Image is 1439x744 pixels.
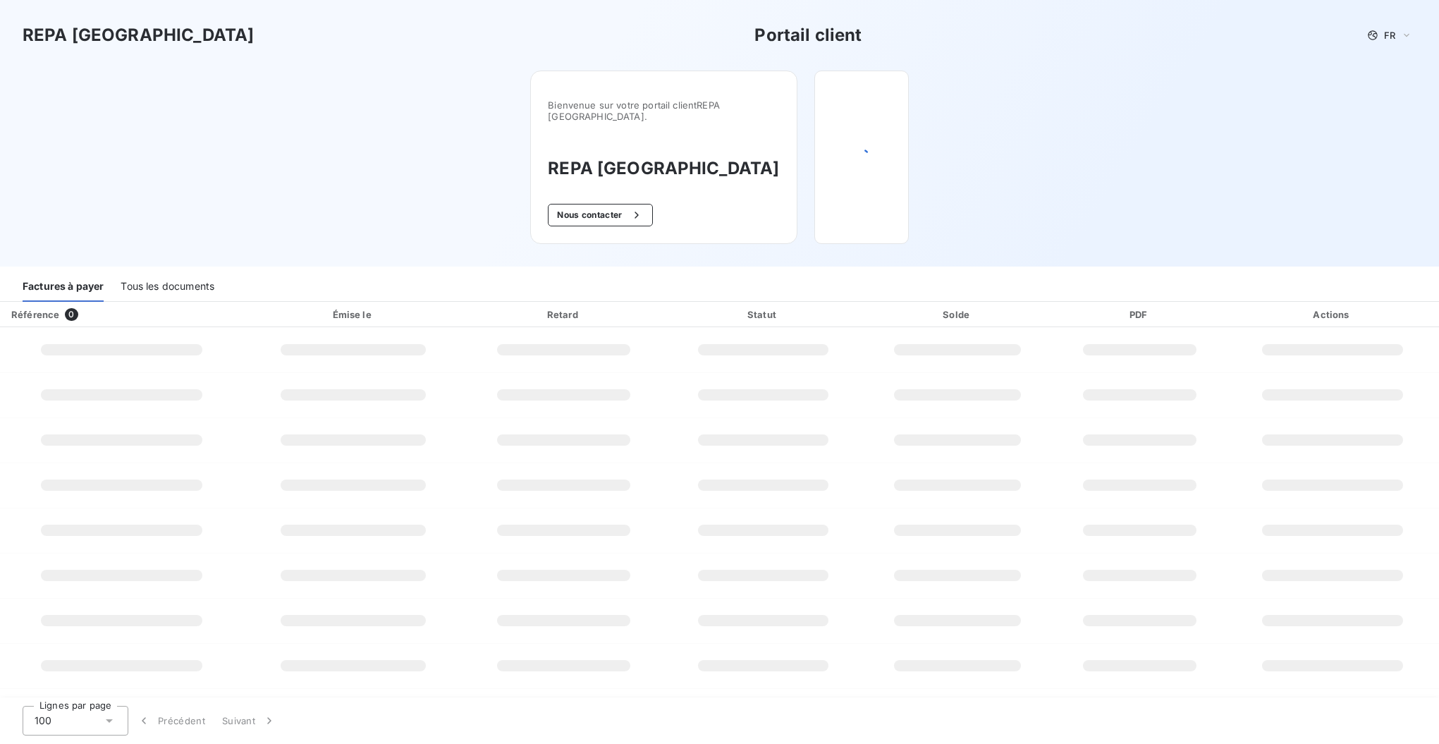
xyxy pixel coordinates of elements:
[246,307,460,322] div: Émise le
[35,714,51,728] span: 100
[548,204,652,226] button: Nous contacter
[864,307,1051,322] div: Solde
[121,272,214,302] div: Tous les documents
[23,272,104,302] div: Factures à payer
[548,156,779,181] h3: REPA [GEOGRAPHIC_DATA]
[548,99,779,122] span: Bienvenue sur votre portail client REPA [GEOGRAPHIC_DATA] .
[668,307,859,322] div: Statut
[1384,30,1395,41] span: FR
[214,706,285,736] button: Suivant
[1056,307,1223,322] div: PDF
[1229,307,1436,322] div: Actions
[128,706,214,736] button: Précédent
[11,309,59,320] div: Référence
[466,307,662,322] div: Retard
[65,308,78,321] span: 0
[754,23,862,48] h3: Portail client
[23,23,254,48] h3: REPA [GEOGRAPHIC_DATA]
